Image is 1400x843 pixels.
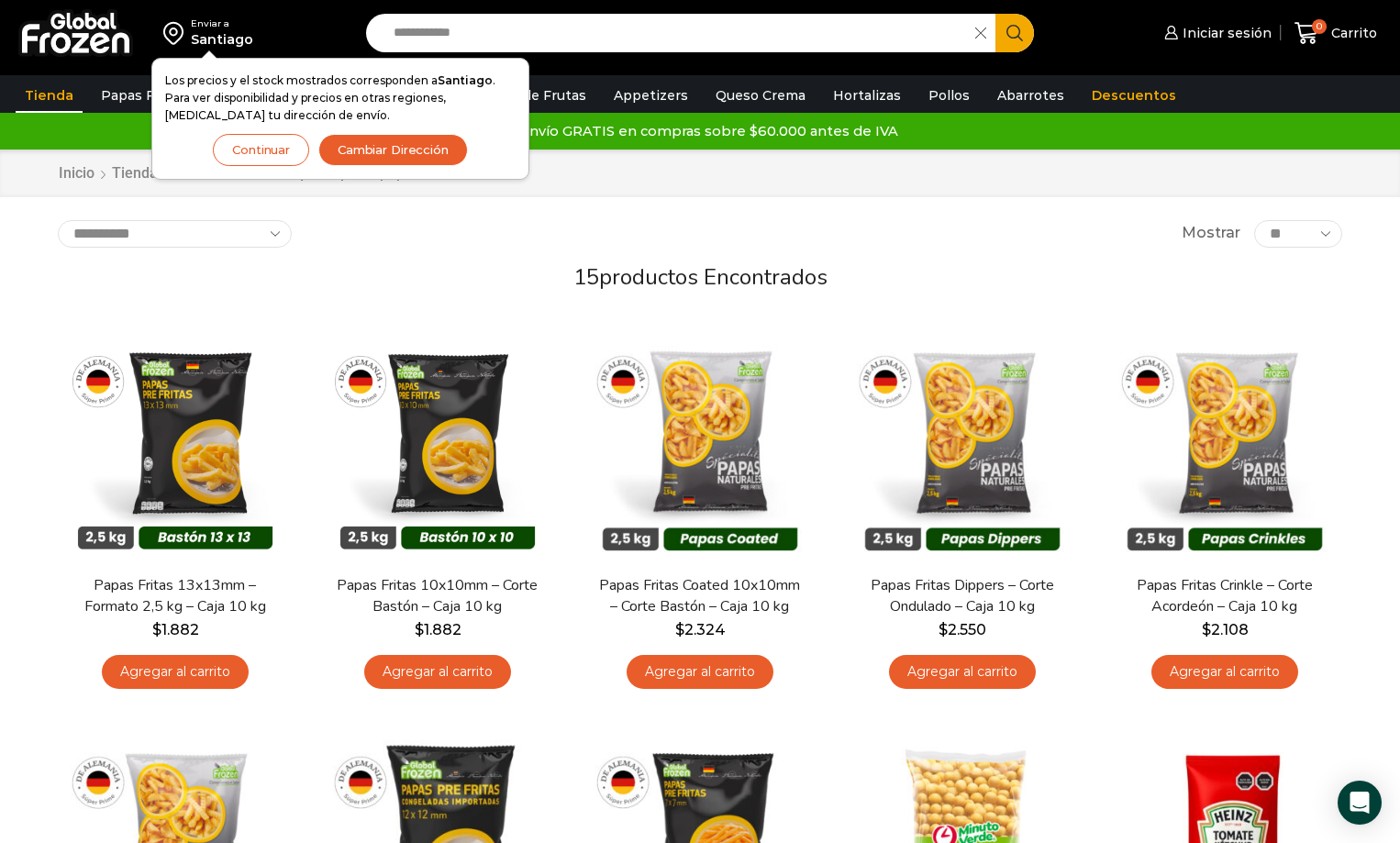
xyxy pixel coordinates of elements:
[318,134,468,166] button: Cambiar Dirección
[995,14,1034,52] button: Search button
[415,621,424,638] span: $
[594,575,806,617] a: Papas Fritas Coated 10x10mm – Corte Bastón – Caja 10 kg
[675,621,726,638] bdi: 2.324
[573,262,599,292] span: 15
[919,78,979,113] a: Pollos
[58,220,292,248] select: Pedido de la tienda
[1182,223,1240,244] span: Mostrar
[102,655,249,689] a: Agregar al carrito: “Papas Fritas 13x13mm - Formato 2,5 kg - Caja 10 kg”
[706,78,815,113] a: Queso Crema
[1312,19,1327,34] span: 0
[1151,655,1298,689] a: Agregar al carrito: “Papas Fritas Crinkle - Corte Acordeón - Caja 10 kg”
[438,73,493,87] strong: Santiago
[1290,12,1382,55] a: 0 Carrito
[70,575,281,617] a: Papas Fritas 13x13mm – Formato 2,5 kg – Caja 10 kg
[1327,24,1377,42] span: Carrito
[472,78,595,113] a: Pulpa de Frutas
[1160,15,1272,51] a: Iniciar sesión
[111,163,159,184] a: Tienda
[191,30,253,49] div: Santiago
[364,655,511,689] a: Agregar al carrito: “Papas Fritas 10x10mm - Corte Bastón - Caja 10 kg”
[165,72,516,125] p: Los precios y el stock mostrados corresponden a . Para ver disponibilidad y precios en otras regi...
[58,163,95,184] a: Inicio
[16,78,83,113] a: Tienda
[415,621,461,638] bdi: 1.882
[92,78,194,113] a: Papas Fritas
[939,621,986,638] bdi: 2.550
[1178,24,1272,42] span: Iniciar sesión
[152,621,161,638] span: $
[332,575,543,617] a: Papas Fritas 10x10mm – Corte Bastón – Caja 10 kg
[152,621,199,638] bdi: 1.882
[599,262,828,292] span: productos encontrados
[1119,575,1330,617] a: Papas Fritas Crinkle – Corte Acordeón – Caja 10 kg
[58,163,464,184] nav: Breadcrumb
[824,78,910,113] a: Hortalizas
[1338,781,1382,825] div: Open Intercom Messenger
[163,17,191,49] img: address-field-icon.svg
[1202,621,1249,638] bdi: 2.108
[213,134,309,166] button: Continuar
[1083,78,1185,113] a: Descuentos
[627,655,773,689] a: Agregar al carrito: “Papas Fritas Coated 10x10mm - Corte Bastón - Caja 10 kg”
[939,621,948,638] span: $
[675,621,684,638] span: $
[857,575,1068,617] a: Papas Fritas Dippers – Corte Ondulado – Caja 10 kg
[191,17,253,30] div: Enviar a
[988,78,1073,113] a: Abarrotes
[1202,621,1211,638] span: $
[889,655,1036,689] a: Agregar al carrito: “Papas Fritas Dippers - Corte Ondulado - Caja 10 kg”
[605,78,697,113] a: Appetizers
